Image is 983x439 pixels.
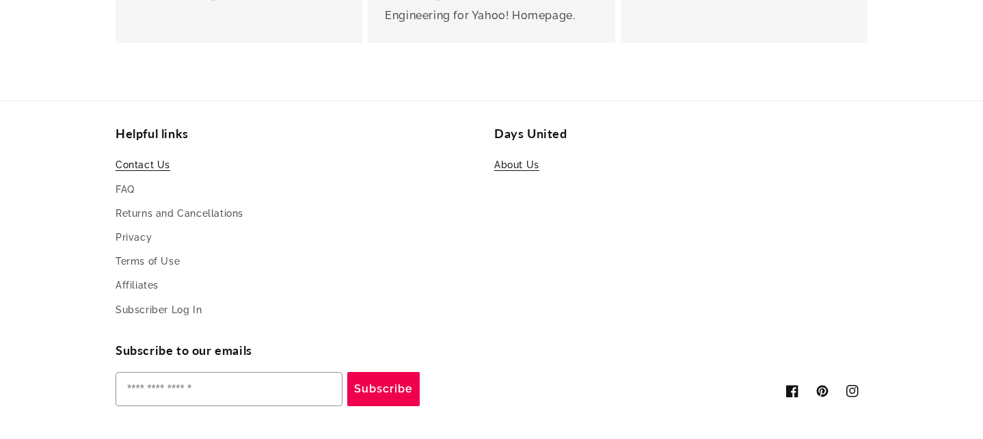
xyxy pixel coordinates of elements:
[116,298,202,322] a: Subscriber Log In
[116,126,489,142] h2: Helpful links
[116,157,170,177] a: Contact Us
[494,157,539,177] a: About Us
[116,250,180,274] a: Terms of Use
[116,372,342,406] input: Enter your email
[116,178,135,202] a: FAQ
[116,202,243,226] a: Returns and Cancellations
[347,372,420,406] button: Subscribe
[116,343,491,358] h2: Subscribe to our emails
[494,126,867,142] h2: Days United
[116,274,159,297] a: Affiliates
[116,226,152,250] a: Privacy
